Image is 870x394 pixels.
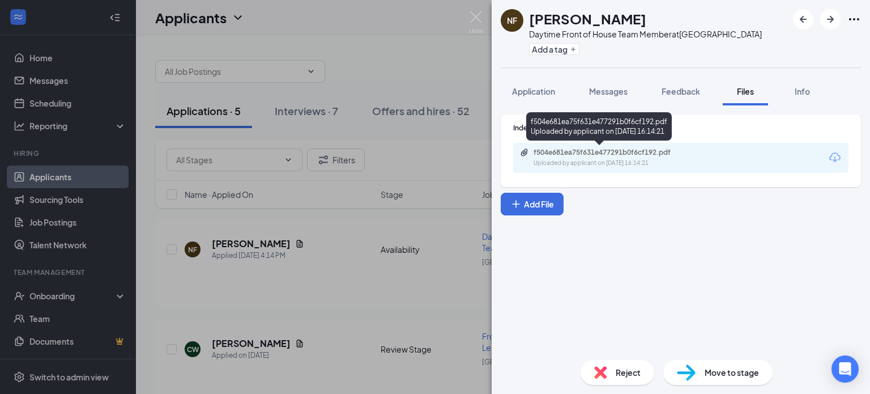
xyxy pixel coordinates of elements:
[795,86,810,96] span: Info
[831,355,859,383] div: Open Intercom Messenger
[534,148,692,157] div: f504e681ea75f631e477291b0f6cf192.pdf
[570,46,577,53] svg: Plus
[847,12,861,26] svg: Ellipses
[793,9,813,29] button: ArrowLeftNew
[526,112,672,141] div: f504e681ea75f631e477291b0f6cf192.pdf Uploaded by applicant on [DATE] 16:14:21
[737,86,754,96] span: Files
[828,151,842,164] svg: Download
[520,148,703,168] a: Paperclipf504e681ea75f631e477291b0f6cf192.pdfUploaded by applicant on [DATE] 16:14:21
[513,123,848,133] div: Indeed Resume
[705,366,759,379] span: Move to stage
[529,28,762,40] div: Daytime Front of House Team Member at [GEOGRAPHIC_DATA]
[616,366,641,379] span: Reject
[662,86,700,96] span: Feedback
[529,43,579,55] button: PlusAdd a tag
[510,198,522,210] svg: Plus
[534,159,703,168] div: Uploaded by applicant on [DATE] 16:14:21
[824,12,837,26] svg: ArrowRight
[820,9,841,29] button: ArrowRight
[520,148,529,157] svg: Paperclip
[796,12,810,26] svg: ArrowLeftNew
[589,86,628,96] span: Messages
[512,86,555,96] span: Application
[501,193,564,215] button: Add FilePlus
[507,15,517,26] div: NF
[529,9,646,28] h1: [PERSON_NAME]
